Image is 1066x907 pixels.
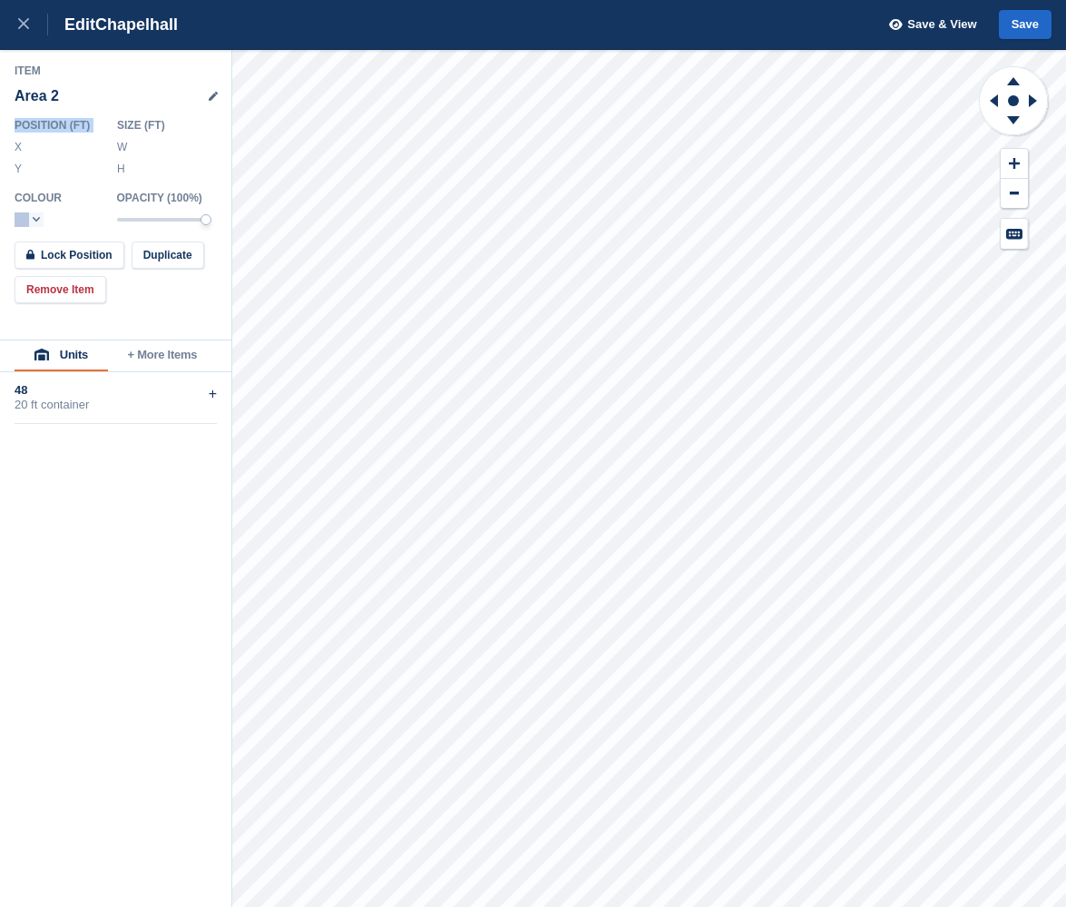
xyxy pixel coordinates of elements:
[907,15,976,34] span: Save & View
[15,80,218,113] div: Area 2
[15,242,124,269] button: Lock Position
[15,64,218,78] div: Item
[15,383,217,398] div: 48
[15,191,103,205] div: Colour
[879,10,977,40] button: Save & View
[209,383,217,405] div: +
[108,340,217,371] button: + More Items
[132,242,204,269] button: Duplicate
[15,398,217,412] div: 20 ft container
[117,162,126,176] label: H
[117,191,218,205] div: Opacity ( 100 %)
[117,140,126,154] label: W
[15,372,217,424] div: 4820 ft container+
[15,140,24,154] label: X
[1001,149,1028,179] button: Zoom In
[1001,179,1028,209] button: Zoom Out
[15,276,106,303] button: Remove Item
[117,118,197,133] div: Size ( FT )
[15,340,108,371] button: Units
[1001,219,1028,249] button: Keyboard Shortcuts
[48,14,178,35] div: Edit Chapelhall
[999,10,1051,40] button: Save
[15,162,24,176] label: Y
[15,118,103,133] div: Position ( FT )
